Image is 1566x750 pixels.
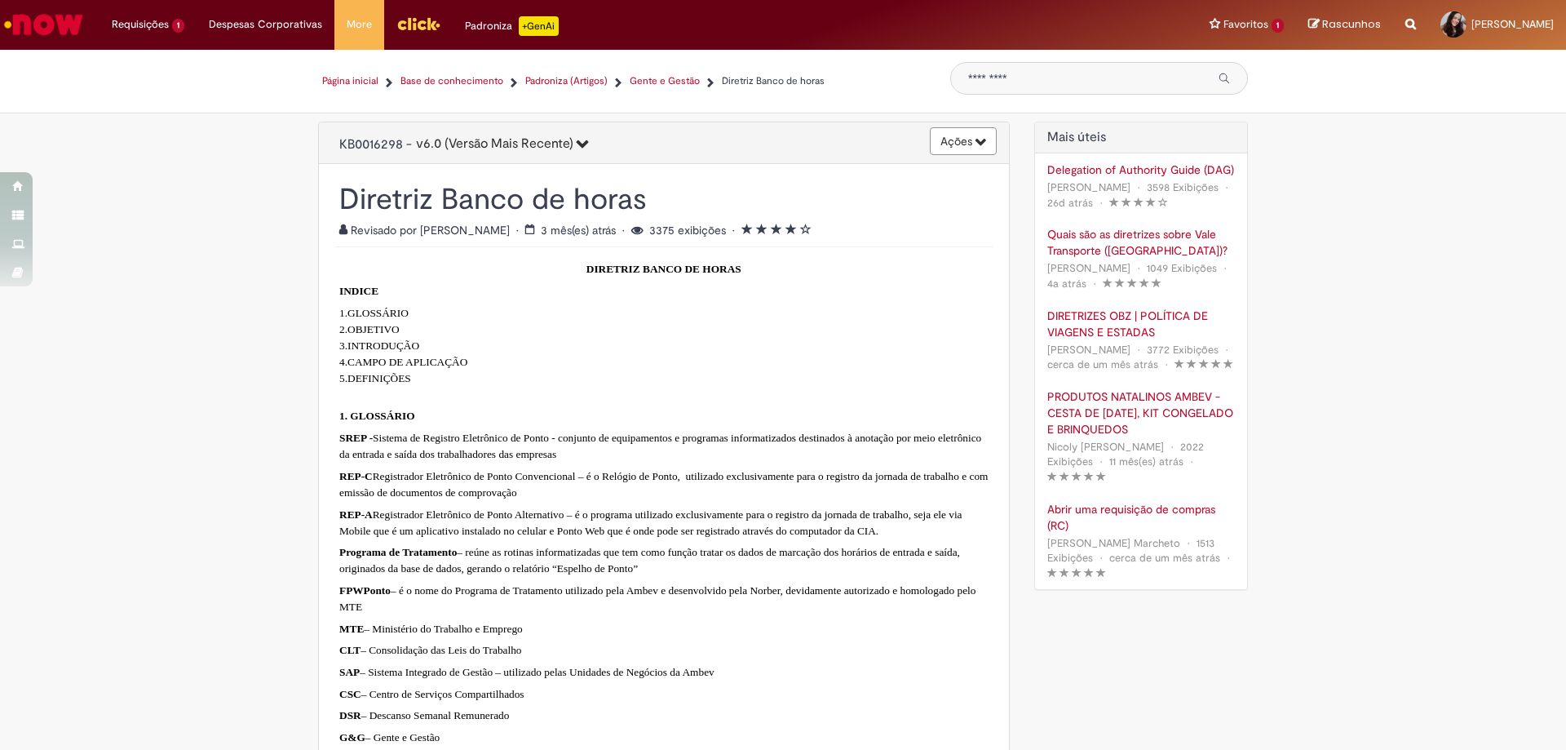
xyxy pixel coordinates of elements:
span: • [1134,257,1144,279]
strong: G&G [339,731,365,743]
span: • [732,223,738,237]
span: • [1223,547,1233,569]
span: - [406,136,589,153]
span: Registrador Eletrônico de Ponto Convencional – é o Relógio de Ponto, utilizado exclusivamente par... [339,470,988,499]
span: [PERSON_NAME] [1047,343,1130,357]
span: – reúne as rotinas informatizadas que tem como função tratar os dados de marcação dos horários de... [339,546,960,575]
span: 3772 Exibições [1147,343,1219,357]
span: • [1167,436,1177,458]
span: 3375 exibições [649,223,726,237]
span: Diretriz Banco de horas [722,74,825,87]
span: • [1220,257,1230,279]
span: • [1090,273,1099,295]
div: Artigos Mais Úteis [1035,153,1248,589]
span: • [1183,532,1193,554]
a: Base de conhecimento [400,74,503,88]
span: 1049 Exibições [1147,261,1217,275]
strong: 1. GLOSSÁRIO [339,410,415,422]
strong: REP-C [339,470,373,482]
span: • [1161,353,1171,375]
span: Classificação média do artigo - 4.0 de 5 estrelas [741,223,812,237]
span: • [1096,547,1106,569]
a: Quais são as diretrizes sobre Vale Transporte ([GEOGRAPHIC_DATA])? [1047,226,1236,259]
img: ServiceNow [2,8,86,41]
span: • [1187,450,1197,473]
span: – Descanso Semanal Remunerado [339,709,509,721]
strong: CLT [339,644,361,656]
time: 04/08/2025 15:44:51 [1047,196,1093,210]
a: INTRODUÇÃO [347,339,419,352]
time: 27/05/2025 14:38:13 [541,223,616,237]
span: Revisado por [PERSON_NAME] [339,223,513,237]
time: 29/10/2021 14:50:07 [1047,277,1086,291]
span: Requisições [112,16,169,33]
button: Mais ações. [930,127,997,155]
i: 5 [800,224,812,235]
span: KB0016298 [339,136,403,153]
a: OBJETIVO [347,323,400,335]
span: 5. [339,372,411,384]
i: 1 [741,224,753,235]
span: 2022 Exibições [1047,440,1204,469]
strong: SAP [339,666,360,678]
span: [PERSON_NAME] [1471,17,1554,31]
span: Despesas Corporativas [209,16,322,33]
span: [PERSON_NAME] Marcheto [1047,536,1180,550]
a: DEFINIÇÕES [347,372,411,384]
strong: SREP - [339,432,373,444]
time: 29/07/2025 17:40:52 [1109,551,1220,565]
span: • [1222,339,1232,361]
a: PRODUTOS NATALINOS AMBEV - CESTA DE [DATE], KIT CONGELADO E BRINQUEDOS [1047,388,1236,437]
span: [PERSON_NAME] [1047,261,1130,275]
span: 3598 Exibições [1147,180,1219,194]
span: Registrador Eletrônico de Ponto Alternativo – é o programa utilizado exclusivamente para o regist... [339,508,962,537]
span: [PERSON_NAME] [1047,180,1130,194]
span: • [1134,339,1144,361]
i: 3 [771,224,782,235]
strong: FPWPonto [339,584,391,597]
span: cerca de um mês atrás [1047,357,1158,371]
span: 2. [339,323,400,335]
p: +GenAi [519,16,559,36]
a: Página inicial [322,74,378,88]
span: • [1134,176,1144,198]
strong: DIRETRIZ BANCO DE HORAS [586,263,741,275]
img: click_logo_yellow_360x200.png [396,11,440,36]
span: – Centro de Serviços Compartilhados [339,688,524,700]
strong: MTE [339,623,364,635]
a: Padroniza (Artigos) [525,74,608,88]
span: • [1096,450,1106,473]
span: cerca de um mês atrás [1109,551,1220,565]
time: 01/10/2024 16:25:30 [1109,455,1183,468]
span: • [622,223,628,237]
span: Sistema de Registro Eletrônico de Ponto - conjunto de equipamentos e programas informatizados des... [339,432,981,460]
span: 3. [339,339,419,352]
strong: Programa de Tratamento [339,546,457,558]
span: • [516,223,522,237]
span: – Ministério do Trabalho e Emprego [339,623,523,635]
span: Favoritos [1223,16,1268,33]
a: Gente e Gestão [630,74,700,88]
span: 1. [339,307,409,319]
h1: Diretriz Banco de horas [339,184,989,214]
span: • [1096,192,1106,214]
a: GLOSSÁRIO [347,307,409,319]
a: CAMPO DE APLICAÇÃO [347,356,467,368]
i: 4 [785,224,797,235]
span: More [347,16,372,33]
span: 11 mês(es) atrás [1109,455,1183,468]
div: Padroniza [465,16,559,36]
span: Nicoly [PERSON_NAME] [1047,440,1164,454]
span: 3 mês(es) atrás [541,223,616,237]
span: 4a atrás [1047,277,1086,291]
span: – Gente e Gestão [339,731,440,743]
span: 1513 Exibições [1047,536,1214,566]
h2: Artigos Mais Úteis [1047,131,1236,145]
a: Abrir uma requisição de compras (RC) [1047,501,1236,534]
span: 26d atrás [1047,196,1093,210]
a: Delegation of Authority Guide (DAG) [1047,162,1236,178]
